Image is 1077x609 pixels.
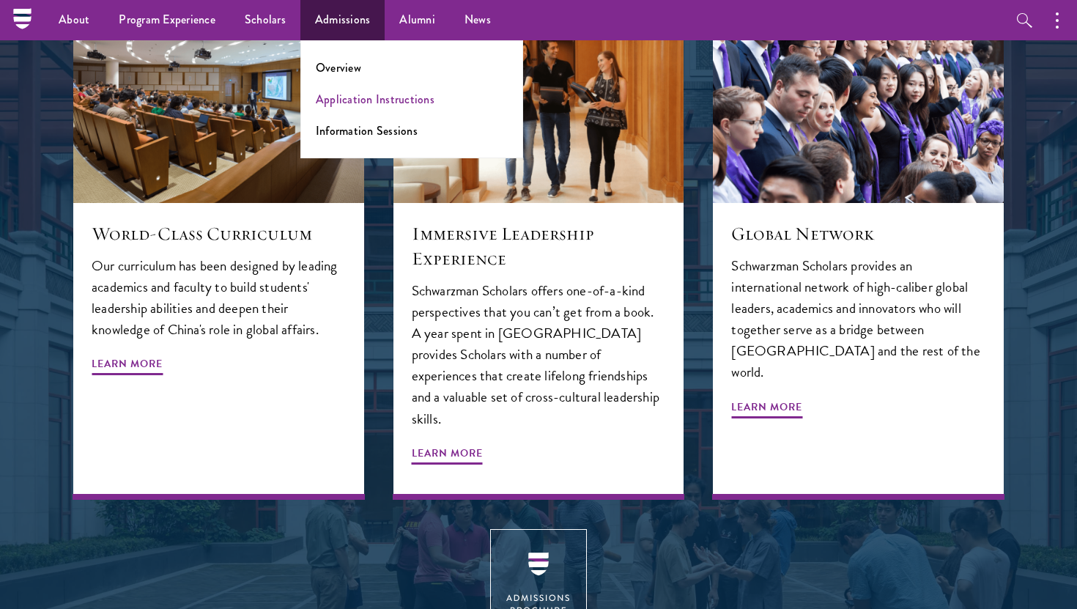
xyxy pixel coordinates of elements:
[316,91,434,108] a: Application Instructions
[92,255,346,340] p: Our curriculum has been designed by leading academics and faculty to build students' leadership a...
[731,221,985,246] h5: Global Network
[316,122,418,139] a: Information Sessions
[412,444,483,467] span: Learn More
[316,59,361,76] a: Overview
[731,398,802,421] span: Learn More
[92,355,163,377] span: Learn More
[713,10,1004,500] a: Global Network Schwarzman Scholars provides an international network of high-caliber global leade...
[393,10,684,500] a: Immersive Leadership Experience Schwarzman Scholars offers one-of-a-kind perspectives that you ca...
[92,221,346,246] h5: World-Class Curriculum
[73,10,364,500] a: World-Class Curriculum Our curriculum has been designed by leading academics and faculty to build...
[412,280,666,429] p: Schwarzman Scholars offers one-of-a-kind perspectives that you can’t get from a book. A year spen...
[412,221,666,271] h5: Immersive Leadership Experience
[731,255,985,383] p: Schwarzman Scholars provides an international network of high-caliber global leaders, academics a...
